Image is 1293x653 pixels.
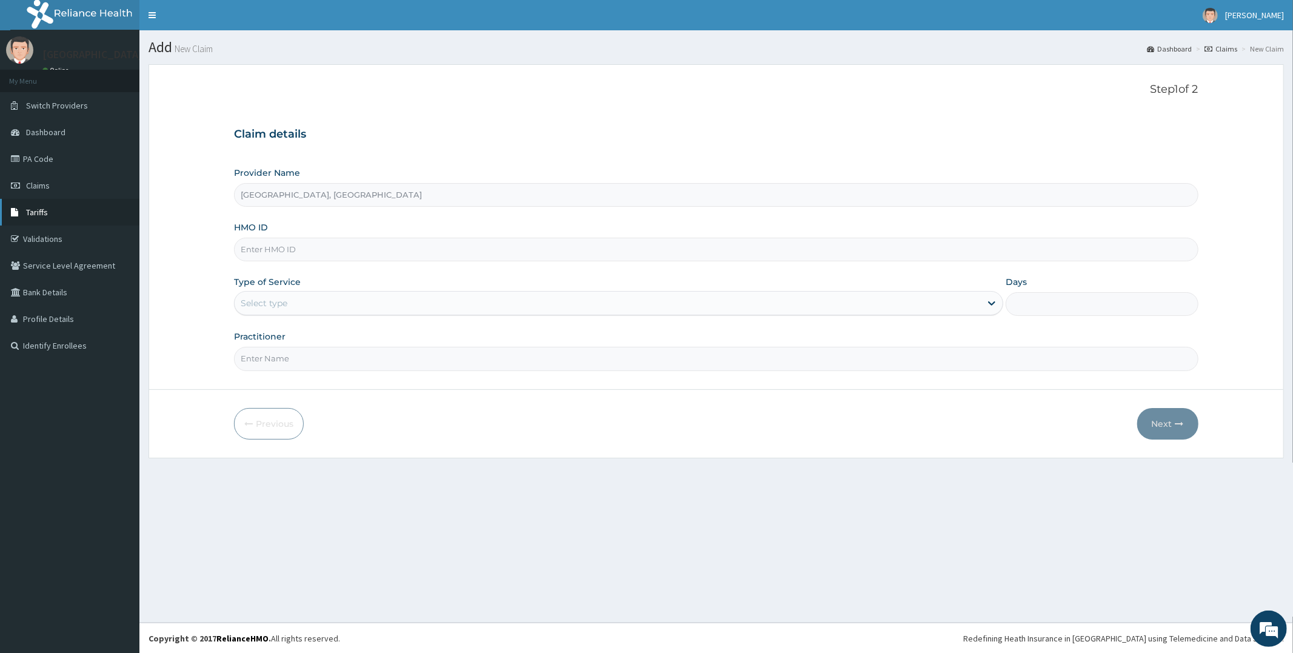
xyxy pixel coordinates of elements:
[26,100,88,111] span: Switch Providers
[234,167,300,179] label: Provider Name
[26,180,50,191] span: Claims
[234,83,1198,96] p: Step 1 of 2
[26,127,65,138] span: Dashboard
[1006,276,1027,288] label: Days
[63,68,204,84] div: Chat with us now
[42,66,72,75] a: Online
[199,6,228,35] div: Minimize live chat window
[42,49,175,60] p: [GEOGRAPHIC_DATA] ABUJA
[70,153,167,275] span: We're online!
[234,408,304,440] button: Previous
[241,297,287,309] div: Select type
[1137,408,1198,440] button: Next
[963,632,1284,645] div: Redefining Heath Insurance in [GEOGRAPHIC_DATA] using Telemedicine and Data Science!
[1203,8,1218,23] img: User Image
[149,39,1284,55] h1: Add
[1147,44,1192,54] a: Dashboard
[149,633,271,644] strong: Copyright © 2017 .
[1225,10,1284,21] span: [PERSON_NAME]
[26,207,48,218] span: Tariffs
[234,238,1198,261] input: Enter HMO ID
[234,347,1198,370] input: Enter Name
[6,331,231,373] textarea: Type your message and hit 'Enter'
[234,276,301,288] label: Type of Service
[216,633,269,644] a: RelianceHMO
[234,128,1198,141] h3: Claim details
[234,221,268,233] label: HMO ID
[6,36,33,64] img: User Image
[22,61,49,91] img: d_794563401_company_1708531726252_794563401
[172,44,213,53] small: New Claim
[1204,44,1237,54] a: Claims
[1238,44,1284,54] li: New Claim
[234,330,286,343] label: Practitioner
